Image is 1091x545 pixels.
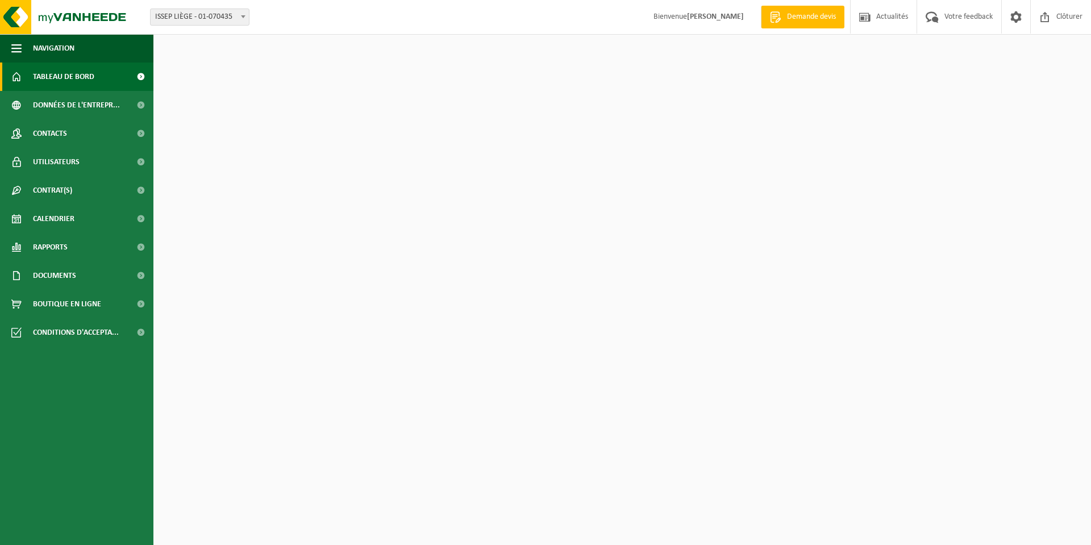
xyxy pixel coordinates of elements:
span: Données de l'entrepr... [33,91,120,119]
span: ISSEP LIÈGE - 01-070435 [151,9,249,25]
span: Demande devis [784,11,839,23]
span: Contacts [33,119,67,148]
span: Documents [33,261,76,290]
strong: [PERSON_NAME] [687,13,744,21]
a: Demande devis [761,6,844,28]
span: Utilisateurs [33,148,80,176]
span: Calendrier [33,205,74,233]
span: Contrat(s) [33,176,72,205]
span: ISSEP LIÈGE - 01-070435 [150,9,249,26]
span: Tableau de bord [33,63,94,91]
span: Rapports [33,233,68,261]
span: Boutique en ligne [33,290,101,318]
span: Conditions d'accepta... [33,318,119,347]
span: Navigation [33,34,74,63]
